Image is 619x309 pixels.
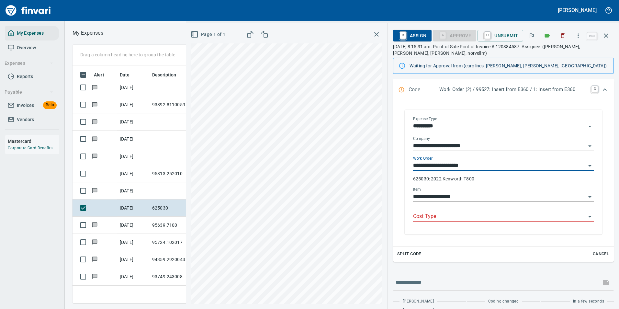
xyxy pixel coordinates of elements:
[483,30,518,41] span: Unsubmit
[585,122,594,131] button: Open
[413,137,430,141] label: Company
[91,102,98,107] span: Has messages
[94,71,113,79] span: Alert
[585,142,594,151] button: Open
[8,146,52,150] a: Corporate Card Benefits
[91,154,98,158] span: Has messages
[591,249,611,259] button: Cancel
[117,96,150,113] td: [DATE]
[413,176,594,182] p: 625030: 2022 Kenworth T800
[585,212,594,221] button: Open
[150,234,208,251] td: 95724.102017
[524,29,539,43] button: Flag
[8,138,59,145] h6: Mastercard
[117,165,150,182] td: [DATE]
[152,71,185,79] span: Description
[17,73,33,81] span: Reports
[189,29,228,40] button: Page 1 of 1
[2,86,56,98] button: Payable
[540,29,554,43] button: Labels
[396,249,423,259] button: Split Code
[393,43,614,56] p: [DATE] 8:15:31 am. Point of Sale Print of Invoice # 120384587. Assignee: ([PERSON_NAME], [PERSON_...
[117,148,150,165] td: [DATE]
[150,251,208,268] td: 94359.2920043
[91,257,98,261] span: Has messages
[117,234,150,251] td: [DATE]
[150,96,208,113] td: 93892.8110059
[573,298,604,305] span: in a few seconds
[150,217,208,234] td: 95639.7100
[398,30,426,41] span: Assign
[592,250,610,258] span: Cancel
[17,29,44,37] span: My Expenses
[571,29,585,43] button: More
[91,188,98,192] span: Has messages
[80,51,175,58] p: Drag a column heading here to group the table
[150,165,208,182] td: 95813.252010
[152,71,176,79] span: Description
[91,120,98,124] span: Has messages
[117,113,150,131] td: [DATE]
[4,3,52,18] img: Finvari
[5,40,59,55] a: Overview
[2,57,56,69] button: Expenses
[150,268,208,285] td: 93749.243008
[587,32,597,40] a: esc
[598,275,614,290] span: This records your message into the invoice and notifies anyone mentioned
[585,28,614,43] span: Close invoice
[5,88,53,96] span: Payable
[17,101,34,109] span: Invoices
[393,30,432,41] button: RAssign
[192,30,225,39] span: Page 1 of 1
[117,268,150,285] td: [DATE]
[5,26,59,40] a: My Expenses
[91,240,98,244] span: Has messages
[73,29,103,37] p: My Expenses
[413,188,421,191] label: Item
[433,32,476,38] div: Cost Type required
[556,5,598,15] button: [PERSON_NAME]
[117,251,150,268] td: [DATE]
[117,182,150,200] td: [DATE]
[488,298,519,305] span: Coding changed
[73,29,103,37] nav: breadcrumb
[410,60,608,72] div: Waiting for Approval from (carolines, [PERSON_NAME], [PERSON_NAME], [GEOGRAPHIC_DATA])
[91,274,98,279] span: Has messages
[478,30,523,41] button: UUnsubmit
[17,44,36,52] span: Overview
[5,112,59,127] a: Vendors
[117,217,150,234] td: [DATE]
[17,116,34,124] span: Vendors
[120,71,130,79] span: Date
[591,86,598,92] a: C
[484,32,490,39] a: U
[409,86,439,94] p: Code
[439,86,588,93] p: Work Order (2) / 99527: Insert from E360 / 1: Insert from E360
[400,32,406,39] a: R
[556,29,570,43] button: Discard
[397,250,421,258] span: Split Code
[117,131,150,148] td: [DATE]
[91,137,98,141] span: Has messages
[558,7,597,14] h5: [PERSON_NAME]
[585,192,594,201] button: Open
[91,85,98,89] span: Has messages
[393,101,614,262] div: Expand
[413,156,433,160] label: Work Order
[120,71,138,79] span: Date
[43,101,57,109] span: Beta
[5,98,59,113] a: InvoicesBeta
[393,79,614,101] div: Expand
[5,69,59,84] a: Reports
[5,59,53,67] span: Expenses
[403,298,434,305] span: [PERSON_NAME]
[413,117,437,121] label: Expense Type
[117,79,150,96] td: [DATE]
[117,200,150,217] td: [DATE]
[91,223,98,227] span: Has messages
[150,200,208,217] td: 625030
[94,71,104,79] span: Alert
[585,161,594,170] button: Open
